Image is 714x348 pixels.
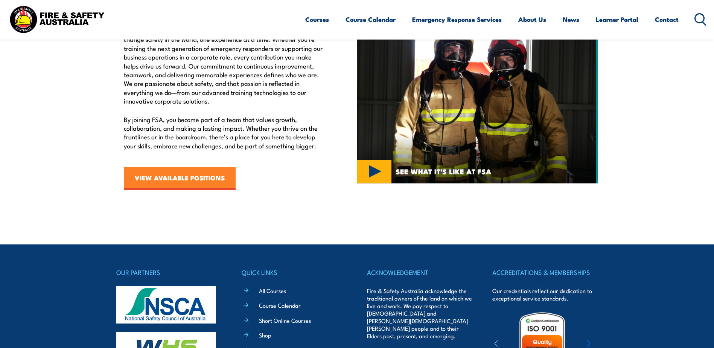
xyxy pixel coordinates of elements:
a: Shop [259,331,271,339]
a: All Courses [259,287,286,295]
p: By joining FSA, you become part of a team that values growth, collaboration, and making a lasting... [124,115,323,150]
a: Courses [305,9,329,29]
img: MERS VIDEO (4) [357,10,598,183]
a: Short Online Courses [259,316,311,324]
span: SEE WHAT IT'S LIKE AT FSA [396,168,492,175]
h4: ACCREDITATIONS & MEMBERSHIPS [492,267,598,278]
a: Learner Portal [596,9,638,29]
p: At [GEOGRAPHIC_DATA], we are united by a shared purpose: to forever change safety in the world, o... [124,26,323,105]
a: Contact [655,9,679,29]
a: Emergency Response Services [412,9,502,29]
a: VIEW AVAILABLE POSITIONS [124,167,236,190]
a: News [563,9,579,29]
h4: OUR PARTNERS [116,267,222,278]
p: Fire & Safety Australia acknowledge the traditional owners of the land on which we live and work.... [367,287,472,340]
img: nsca-logo-footer [116,286,216,324]
h4: QUICK LINKS [242,267,347,278]
a: About Us [518,9,546,29]
h4: ACKNOWLEDGEMENT [367,267,472,278]
a: Course Calendar [259,301,301,309]
p: Our credentials reflect our dedication to exceptional service standards. [492,287,598,302]
a: Course Calendar [346,9,396,29]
